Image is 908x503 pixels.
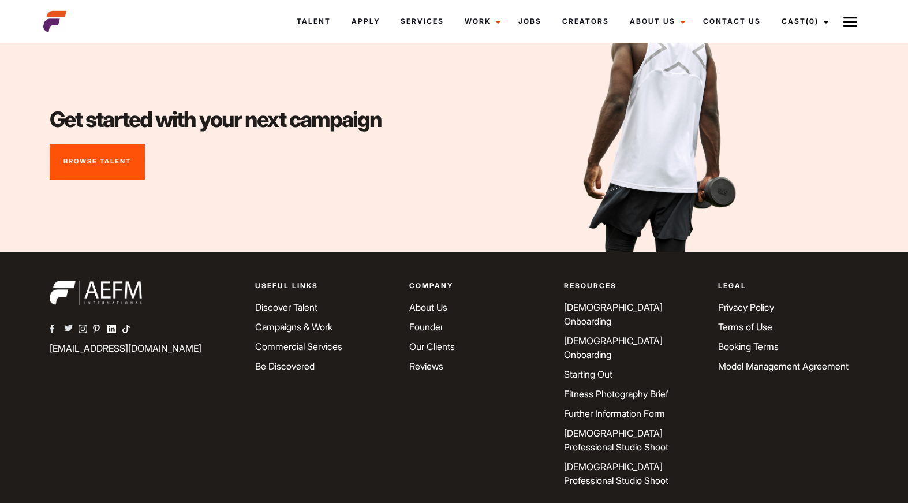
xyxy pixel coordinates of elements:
[409,321,443,333] a: Founder
[718,301,774,313] a: Privacy Policy
[390,6,454,37] a: Services
[564,301,663,327] a: [DEMOGRAPHIC_DATA] Onboarding
[255,301,317,313] a: Discover Talent
[64,323,79,337] a: AEFM Twitter
[718,360,849,372] a: Model Management Agreement
[564,461,668,486] a: [DEMOGRAPHIC_DATA] Professional Studio Shoot
[107,323,122,337] a: AEFM Linkedin
[564,335,663,360] a: [DEMOGRAPHIC_DATA] Onboarding
[341,6,390,37] a: Apply
[693,6,771,37] a: Contact Us
[93,323,107,337] a: AEFM Pinterest
[255,321,332,333] a: Campaigns & Work
[286,6,341,37] a: Talent
[718,321,772,333] a: Terms of Use
[564,281,704,291] p: Resources
[43,10,66,33] img: cropped-aefm-brand-fav-22-square.png
[122,323,136,337] a: AEFM TikTok
[771,6,836,37] a: Cast(0)
[564,388,668,400] a: Fitness Photography Brief
[718,341,779,352] a: Booking Terms
[508,6,552,37] a: Jobs
[255,360,315,372] a: Be Discovered
[409,281,550,291] p: Company
[718,281,858,291] p: Legal
[50,323,64,337] a: AEFM Facebook
[50,281,142,305] img: aefm-brand-22-white.png
[409,301,447,313] a: About Us
[564,368,612,380] a: Starting Out
[564,427,668,453] a: [DEMOGRAPHIC_DATA] Professional Studio Shoot
[79,323,93,337] a: AEFM Instagram
[552,6,619,37] a: Creators
[50,342,201,354] a: [EMAIL_ADDRESS][DOMAIN_NAME]
[255,341,342,352] a: Commercial Services
[564,408,665,419] a: Further Information Form
[409,341,455,352] a: Our Clients
[409,360,443,372] a: Reviews
[50,144,145,180] a: Browse Talent
[454,6,508,37] a: Work
[843,15,857,29] img: Burger icon
[619,6,693,37] a: About Us
[255,281,395,291] p: Useful Links
[50,105,382,135] h2: Get started with your next campaign
[806,17,819,25] span: (0)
